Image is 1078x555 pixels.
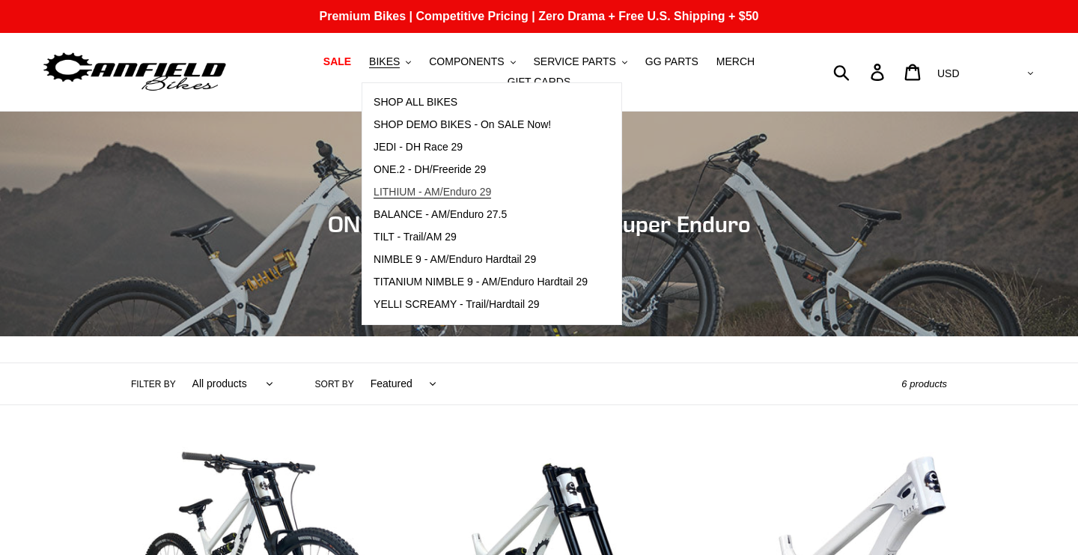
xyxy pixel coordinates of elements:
[508,76,571,88] span: GIFT CARDS
[41,49,228,96] img: Canfield Bikes
[374,163,486,176] span: ONE.2 - DH/Freeride 29
[374,231,457,243] span: TILT - Trail/AM 29
[362,226,599,249] a: TILT - Trail/AM 29
[716,55,755,68] span: MERCH
[362,249,599,271] a: NIMBLE 9 - AM/Enduro Hardtail 29
[709,52,762,72] a: MERCH
[374,276,588,288] span: TITANIUM NIMBLE 9 - AM/Enduro Hardtail 29
[638,52,706,72] a: GG PARTS
[362,294,599,316] a: YELLI SCREAMY - Trail/Hardtail 29
[362,136,599,159] a: JEDI - DH Race 29
[374,186,491,198] span: LITHIUM - AM/Enduro 29
[316,52,359,72] a: SALE
[901,378,947,389] span: 6 products
[500,72,579,92] a: GIFT CARDS
[374,298,540,311] span: YELLI SCREAMY - Trail/Hardtail 29
[362,91,599,114] a: SHOP ALL BIKES
[533,55,615,68] span: SERVICE PARTS
[429,55,504,68] span: COMPONENTS
[645,55,698,68] span: GG PARTS
[323,55,351,68] span: SALE
[841,55,880,88] input: Search
[315,377,354,391] label: Sort by
[362,181,599,204] a: LITHIUM - AM/Enduro 29
[526,52,634,72] button: SERVICE PARTS
[362,159,599,181] a: ONE.2 - DH/Freeride 29
[362,114,599,136] a: SHOP DEMO BIKES - On SALE Now!
[131,377,176,391] label: Filter by
[362,271,599,294] a: TITANIUM NIMBLE 9 - AM/Enduro Hardtail 29
[374,118,551,131] span: SHOP DEMO BIKES - On SALE Now!
[374,141,463,154] span: JEDI - DH Race 29
[374,253,536,266] span: NIMBLE 9 - AM/Enduro Hardtail 29
[362,52,418,72] button: BIKES
[362,204,599,226] a: BALANCE - AM/Enduro 27.5
[374,208,507,221] span: BALANCE - AM/Enduro 27.5
[328,210,751,237] span: ONE.2 - Downhill/Freeride/Super Enduro
[369,55,400,68] span: BIKES
[374,96,457,109] span: SHOP ALL BIKES
[421,52,523,72] button: COMPONENTS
